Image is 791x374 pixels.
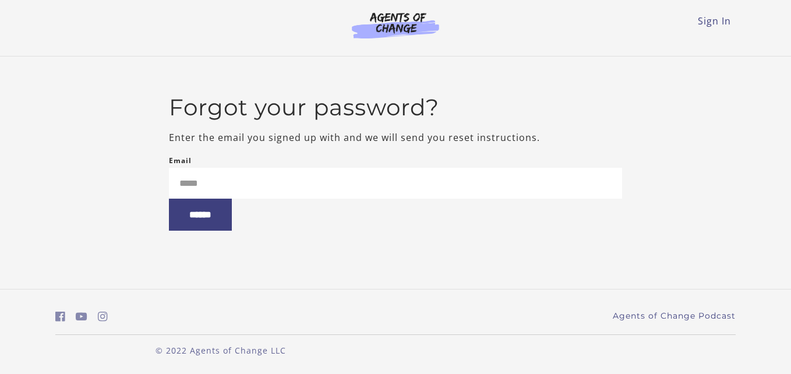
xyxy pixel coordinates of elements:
i: https://www.facebook.com/groups/aswbtestprep (Open in a new window) [55,311,65,322]
a: https://www.facebook.com/groups/aswbtestprep (Open in a new window) [55,308,65,325]
a: https://www.instagram.com/agentsofchangeprep/ (Open in a new window) [98,308,108,325]
a: Agents of Change Podcast [613,310,736,322]
a: https://www.youtube.com/c/AgentsofChangeTestPrepbyMeaganMitchell (Open in a new window) [76,308,87,325]
i: https://www.youtube.com/c/AgentsofChangeTestPrepbyMeaganMitchell (Open in a new window) [76,311,87,322]
img: Agents of Change Logo [340,12,451,38]
a: Sign In [698,15,731,27]
p: © 2022 Agents of Change LLC [55,344,386,357]
p: Enter the email you signed up with and we will send you reset instructions. [169,130,623,144]
h2: Forgot your password? [169,94,623,121]
i: https://www.instagram.com/agentsofchangeprep/ (Open in a new window) [98,311,108,322]
label: Email [169,154,192,168]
